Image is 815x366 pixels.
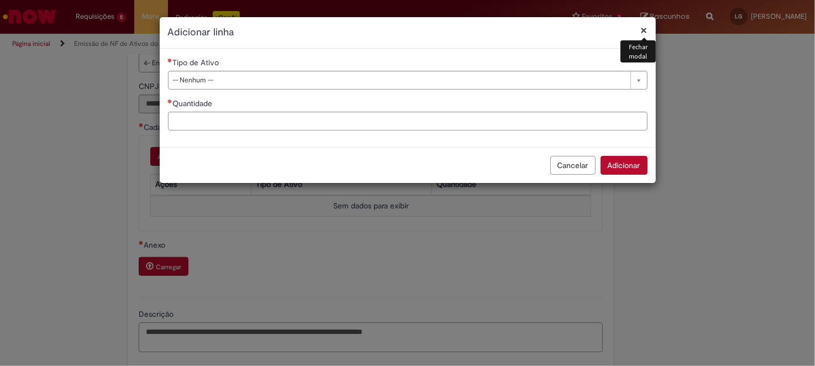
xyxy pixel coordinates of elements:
[621,40,655,62] div: Fechar modal
[641,24,648,36] button: Fechar modal
[168,99,173,103] span: Necessários
[173,57,222,67] span: Tipo de Ativo
[168,112,648,130] input: Quantidade
[550,156,596,175] button: Cancelar
[173,98,215,108] span: Quantidade
[168,25,648,40] h2: Adicionar linha
[168,58,173,62] span: Necessários
[601,156,648,175] button: Adicionar
[173,71,625,89] span: -- Nenhum --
